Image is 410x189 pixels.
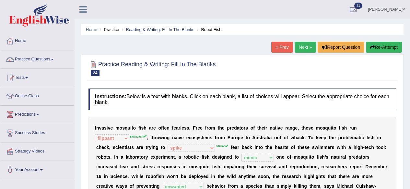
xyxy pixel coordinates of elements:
b: n [172,135,175,140]
b: f [172,125,174,131]
b: l [348,135,350,140]
b: a [287,125,290,131]
b: t [130,145,132,150]
b: c [189,135,191,140]
a: Tests [0,69,74,85]
b: t [146,145,147,150]
b: i [163,135,164,140]
b: t [150,135,152,140]
b: t [161,145,162,150]
b: c [104,145,107,150]
b: e [141,145,143,150]
b: y [149,145,152,150]
li: Practice [98,26,119,33]
b: o [343,135,346,140]
b: o [132,154,135,160]
b: r [147,145,149,150]
a: Predictions [0,106,74,122]
b: t [365,145,366,150]
b: o [320,125,323,131]
b: e [197,125,200,131]
b: n [115,154,118,160]
b: e [302,145,305,150]
b: c [299,135,302,140]
b: b [242,145,245,150]
b: i [126,145,127,150]
a: Strategy Videos [0,142,74,159]
b: h [303,125,306,131]
b: o [260,145,263,150]
b: f [287,135,288,140]
b: s [308,125,311,131]
b: i [140,125,141,131]
b: r [135,154,137,160]
b: e [200,125,203,131]
b: , [109,145,111,150]
b: i [318,145,320,150]
b: l [267,135,268,140]
b: e [232,145,235,150]
b: h [275,145,278,150]
b: u [230,135,233,140]
b: n [122,145,125,150]
b: a [273,125,275,131]
b: i [130,125,132,131]
b: o [218,135,221,140]
b: h [344,125,347,131]
b: o [378,145,381,150]
b: m [316,125,320,131]
b: d [234,125,237,131]
li: Robot Fish [195,26,221,33]
b: r [155,135,156,140]
b: r [233,135,235,140]
b: f [231,145,232,150]
b: s [305,145,307,150]
b: o [311,135,314,140]
b: e [101,145,104,150]
b: v [278,125,280,131]
b: s [122,125,125,131]
b: f [367,135,368,140]
b: q [125,125,128,131]
b: t [240,125,241,131]
b: e [240,135,243,140]
b: o [191,135,194,140]
b: f [161,125,163,131]
b: o [334,125,336,131]
b: r [244,125,245,131]
a: Your Account [0,161,74,177]
b: t [329,135,331,140]
b: o [291,145,294,150]
b: T [308,135,311,140]
b: s [342,125,344,131]
b: e [333,135,336,140]
b: s [245,125,248,131]
b: i [331,125,332,131]
b: , [146,135,148,140]
b: t [132,125,133,131]
b: s [104,125,107,131]
b: c [361,135,364,140]
b: w [159,135,163,140]
b: w [315,145,318,150]
b: t [124,145,126,150]
b: p [227,125,230,131]
b: w [337,145,340,150]
b: r [139,145,141,150]
b: a [137,154,139,160]
b: r [216,135,218,140]
b: e [164,125,167,131]
b: e [153,125,156,131]
b: r [330,145,332,150]
b: b [346,135,348,140]
span: 24 [91,70,100,76]
b: i [254,145,256,150]
b: v [179,135,181,140]
b: r [237,145,239,150]
b: i [152,145,153,150]
b: r [349,125,351,131]
b: e [262,125,264,131]
b: s [194,135,197,140]
b: r [285,125,287,131]
b: o [241,125,244,131]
